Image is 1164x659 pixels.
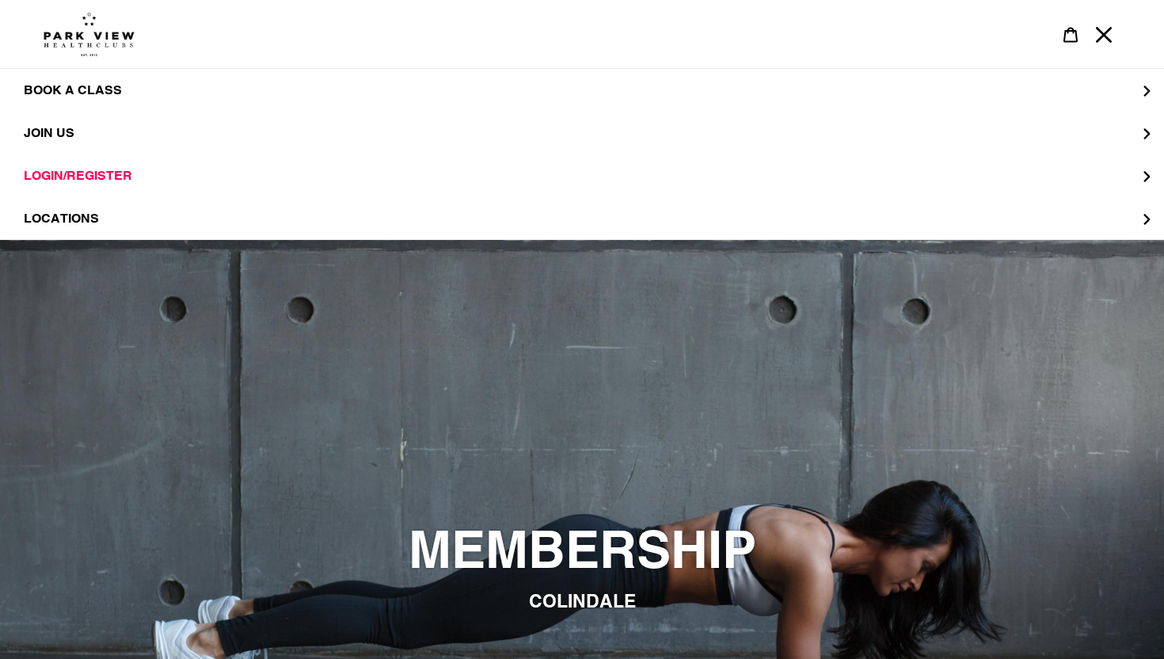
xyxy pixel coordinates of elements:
h2: MEMBERSHIP [150,520,1014,581]
button: Menu [1087,17,1120,51]
span: LOCATIONS [24,211,99,227]
img: Park view health clubs is a gym near you. [44,12,135,56]
span: LOGIN/REGISTER [24,168,132,184]
span: JOIN US [24,125,74,140]
span: BOOK A CLASS [24,82,122,98]
span: COLINDALE [529,590,636,611]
